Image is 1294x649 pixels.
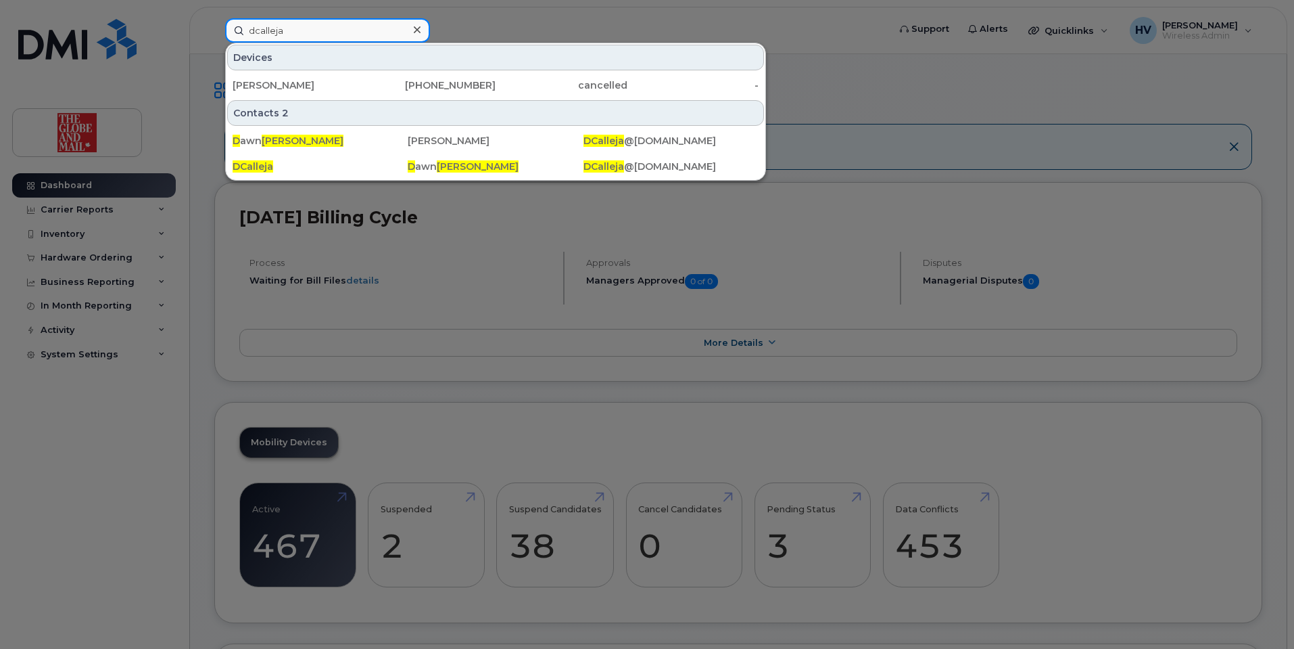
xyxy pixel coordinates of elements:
div: Contacts [227,100,764,126]
div: [PHONE_NUMBER] [364,79,496,92]
a: [PERSON_NAME][PHONE_NUMBER]cancelled- [227,73,764,97]
a: Dawn[PERSON_NAME][PERSON_NAME]DCalleja@[DOMAIN_NAME] [227,129,764,153]
div: - [627,79,759,92]
div: @[DOMAIN_NAME] [583,160,759,173]
div: awn [233,134,408,148]
span: D [408,160,415,173]
div: awn [408,160,583,173]
span: DCalleja [233,160,273,173]
span: DCalleja [583,135,624,147]
span: [PERSON_NAME] [437,160,519,173]
span: DCalleja [583,160,624,173]
div: @[DOMAIN_NAME] [583,134,759,148]
span: [PERSON_NAME] [262,135,343,147]
div: Devices [227,45,764,70]
div: [PERSON_NAME] [233,79,364,92]
span: 2 [282,106,289,120]
a: DCallejaDawn[PERSON_NAME]DCalleja@[DOMAIN_NAME] [227,154,764,179]
span: D [233,135,240,147]
div: cancelled [496,79,627,92]
div: [PERSON_NAME] [408,134,583,148]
